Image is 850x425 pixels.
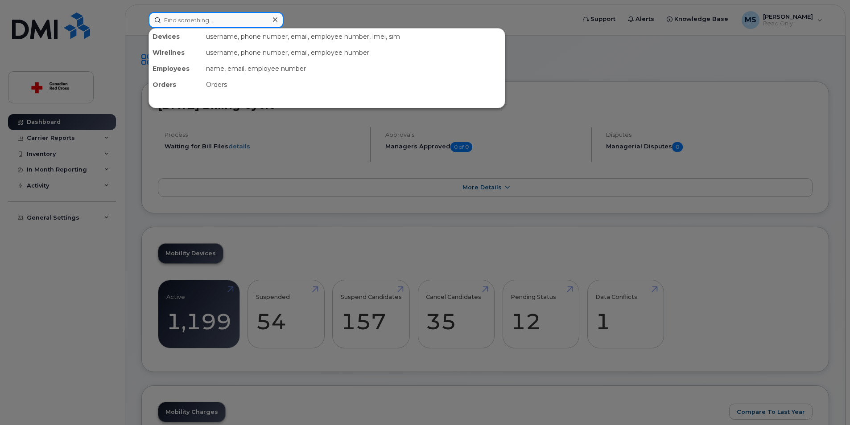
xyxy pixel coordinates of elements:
div: Orders [149,77,202,93]
div: Orders [202,77,505,93]
div: name, email, employee number [202,61,505,77]
div: Employees [149,61,202,77]
div: username, phone number, email, employee number, imei, sim [202,29,505,45]
div: Wirelines [149,45,202,61]
div: username, phone number, email, employee number [202,45,505,61]
div: Devices [149,29,202,45]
